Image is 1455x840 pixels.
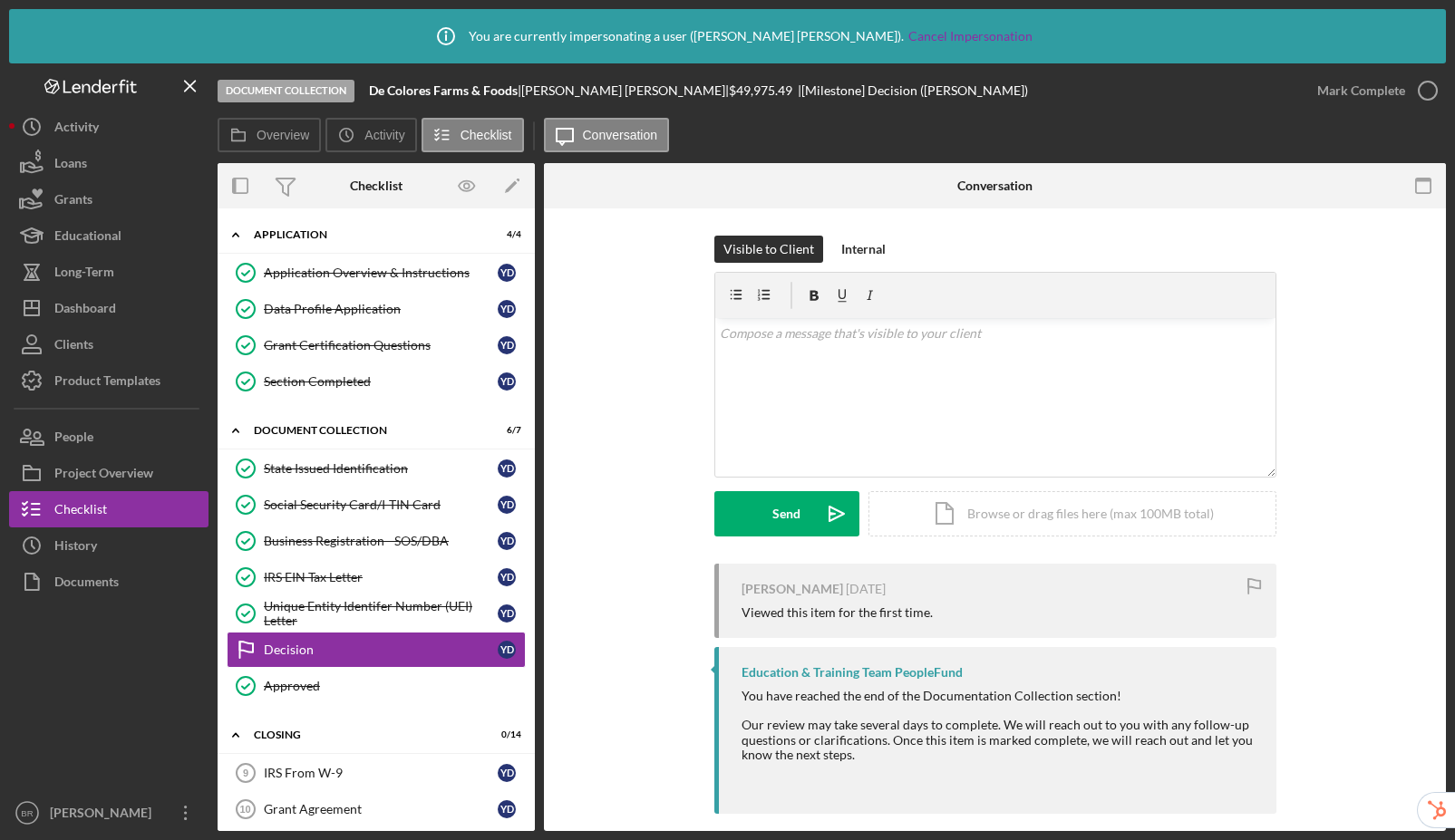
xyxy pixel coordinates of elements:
[9,145,209,181] button: Loans
[832,236,895,263] button: Internal
[9,290,209,326] button: Dashboard
[227,632,526,668] a: DecisionYD
[9,362,209,399] button: Product Templates
[9,527,209,564] button: History
[227,755,526,791] a: 9IRS From W-9YD
[498,641,516,659] div: Y D
[544,118,670,152] button: Conversation
[723,236,814,263] div: Visible to Client
[54,145,87,186] div: Loans
[498,496,516,514] div: Y D
[742,688,1253,761] span: You have reached the end of the Documentation Collection section! Our review may take several day...
[21,808,33,818] text: BR
[227,327,526,363] a: Grant Certification QuestionsYD
[227,291,526,327] a: Data Profile ApplicationYD
[489,729,521,740] div: 0 / 14
[54,455,153,496] div: Project Overview
[772,491,800,536] div: Send
[264,642,498,657] div: Decision
[264,338,498,352] div: Grant Certification Questions
[227,791,526,827] a: 10Grant AgreementYD
[54,419,93,459] div: People
[227,523,526,559] a: Business Registration - SOS/DBAYD
[9,217,209,254] button: Educational
[264,302,498,316] div: Data Profile Application
[9,564,209,600] button: Documents
[364,128,404,142] label: Activity
[1299,72,1446,109] button: Mark Complete
[498,764,516,782] div: Y D
[54,290,116,331] div: Dashboard
[9,254,209,290] button: Long-Term
[9,455,209,491] button: Project Overview
[264,599,498,628] div: Unique Entity Identifer Number (UEI) Letter
[729,83,798,98] div: $49,975.49
[742,665,963,680] div: Education & Training Team PeopleFund
[227,450,526,487] a: State Issued IdentificationYD
[841,236,886,263] div: Internal
[264,802,498,816] div: Grant Agreement
[369,82,518,98] b: De Colores Farms & Foods
[218,118,321,152] button: Overview
[54,326,93,367] div: Clients
[227,668,526,704] a: Approved
[846,582,886,596] time: 2025-06-07 00:17
[9,181,209,217] button: Grants
[54,491,107,532] div: Checklist
[498,532,516,550] div: Y D
[54,254,114,294] div: Long-Term
[254,229,476,240] div: Application
[798,83,1028,98] div: | [Milestone] Decision ([PERSON_NAME])
[227,255,526,291] a: Application Overview & InstructionsYD
[239,804,250,815] tspan: 10
[54,109,99,150] div: Activity
[423,14,1033,59] div: You are currently impersonating a user ( [PERSON_NAME] [PERSON_NAME] ).
[498,568,516,586] div: Y D
[9,795,209,831] button: BR[PERSON_NAME]
[257,128,309,142] label: Overview
[54,527,97,568] div: History
[264,766,498,780] div: IRS From W-9
[583,128,658,142] label: Conversation
[498,604,516,623] div: Y D
[714,236,823,263] button: Visible to Client
[422,118,524,152] button: Checklist
[54,181,92,222] div: Grants
[9,109,209,145] button: Activity
[461,128,512,142] label: Checklist
[264,266,498,280] div: Application Overview & Instructions
[325,118,416,152] button: Activity
[254,729,476,740] div: Closing
[227,487,526,523] a: Social Security Card/I-TIN CardYD
[350,179,403,193] div: Checklist
[54,362,160,403] div: Product Templates
[264,497,498,512] div: Social Security Card/I-TIN Card
[498,336,516,354] div: Y D
[489,229,521,240] div: 4 / 4
[9,419,209,455] button: People
[489,425,521,436] div: 6 / 7
[264,534,498,548] div: Business Registration - SOS/DBA
[498,300,516,318] div: Y D
[908,29,1033,43] a: Cancel Impersonation
[742,605,933,620] div: Viewed this item for the first time.
[9,491,209,527] button: Checklist
[227,595,526,632] a: Unique Entity Identifer Number (UEI) LetterYD
[264,570,498,584] div: IRS EIN Tax Letter
[45,795,163,835] div: [PERSON_NAME]
[264,461,498,476] div: State Issued Identification
[9,326,209,362] button: Clients
[498,264,516,282] div: Y D
[742,582,843,596] div: [PERSON_NAME]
